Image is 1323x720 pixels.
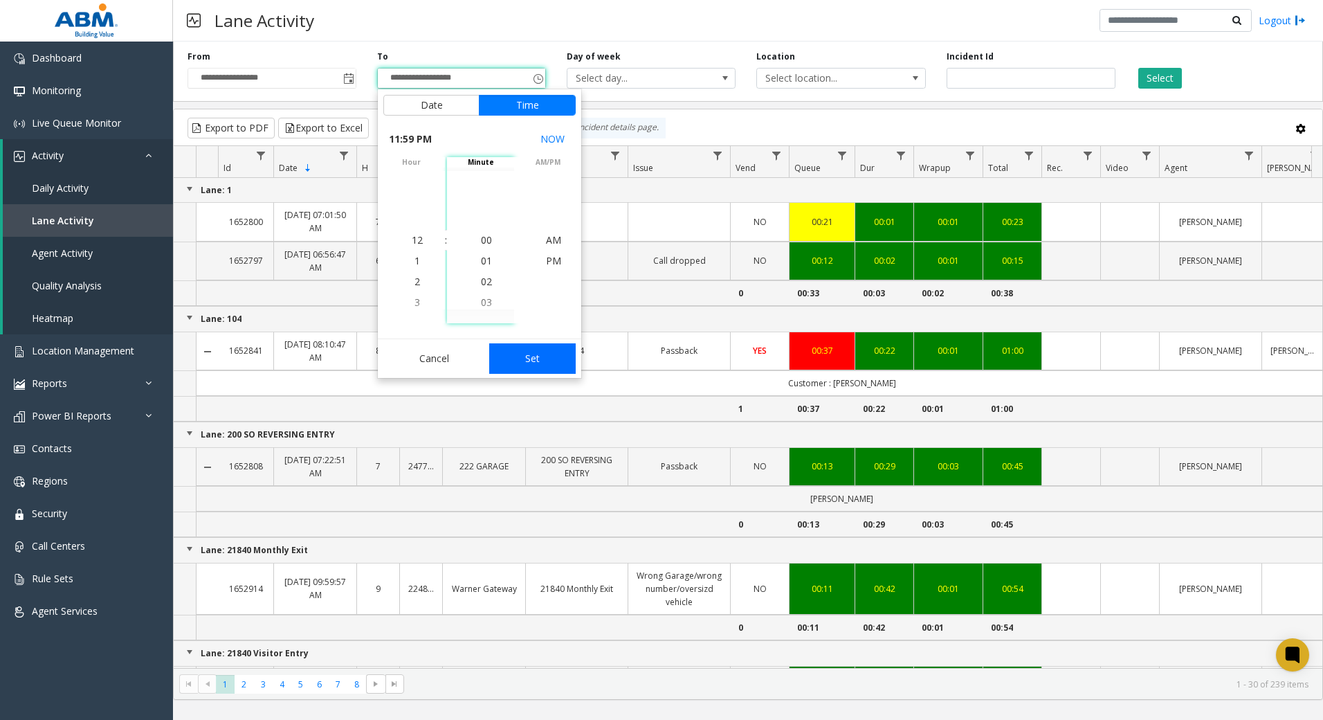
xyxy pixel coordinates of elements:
span: Video [1106,162,1129,174]
span: Contacts [32,442,72,455]
a: 7 [365,460,391,473]
a: 1652800 [226,215,265,228]
div: 00:02 [864,254,905,267]
a: 1652841 [226,344,265,357]
span: Security [32,507,67,520]
span: 03 [481,296,492,309]
span: Lane Activity [32,214,94,227]
a: [DATE] 08:10:47 AM [282,338,348,364]
img: 'icon' [14,53,25,64]
a: [PERSON_NAME] [1168,460,1253,473]
a: 00:11 [798,582,846,595]
img: pageIcon [187,3,201,37]
span: 11:59 PM [389,129,432,149]
a: 00:37 [798,344,846,357]
span: Monitoring [32,84,81,97]
a: Collapse Details [197,346,218,357]
span: 2 [414,275,420,288]
a: 01:00 [992,344,1033,357]
td: 00:13 [789,512,855,537]
img: 'icon' [14,444,25,455]
span: Agent [1165,162,1187,174]
img: 'icon' [14,509,25,520]
td: 00:01 [913,615,983,640]
a: 00:22 [864,344,905,357]
a: Total Filter Menu [1020,146,1039,165]
td: 0 [730,512,789,537]
a: NO [739,254,781,267]
a: Call dropped [637,254,722,267]
a: Warner Gateway [451,582,517,595]
span: Id [223,162,231,174]
span: Daily Activity [32,181,89,195]
span: Vend [736,162,756,174]
button: Export to Excel [278,118,369,138]
a: [DATE] 07:01:50 AM [282,208,348,235]
span: Call Centers [32,539,85,552]
a: 8 [365,344,391,357]
a: [PERSON_NAME] [1168,215,1253,228]
span: Total [988,162,1008,174]
span: Page 4 [273,675,291,694]
label: Location [756,51,795,63]
div: 00:23 [992,215,1033,228]
td: 00:38 [983,280,1041,306]
td: 0 [730,280,789,306]
a: [DATE] 09:59:57 AM [282,575,348,602]
a: [PERSON_NAME] [1270,344,1319,357]
a: 00:01 [922,582,974,595]
span: Go to the next page [366,674,385,694]
a: Id Filter Menu [252,146,271,165]
a: Agent Filter Menu [1240,146,1259,165]
a: 200 SO REVERSING ENTRY [534,453,619,480]
div: Data table [174,146,1322,668]
a: 7 [365,215,391,228]
td: 00:02 [913,280,983,306]
a: Wrong Garage/wrong number/oversizd vehicle [637,569,722,609]
a: Vend Filter Menu [767,146,786,165]
a: 00:15 [992,254,1033,267]
a: 00:21 [798,215,846,228]
a: NO [739,460,781,473]
span: Page 2 [235,675,253,694]
a: Collapse Group [184,543,195,555]
a: 00:12 [798,254,846,267]
span: Page 8 [347,675,366,694]
td: 00:45 [983,512,1041,537]
img: 'icon' [14,541,25,552]
img: logout [1295,13,1306,28]
h3: Lane Activity [208,3,321,37]
a: 00:01 [922,254,974,267]
a: Heatmap [3,302,173,334]
span: Queue [794,162,821,174]
a: 222 GARAGE [451,460,517,473]
td: 00:03 [855,280,913,306]
a: Queue Filter Menu [833,146,852,165]
span: Select location... [757,69,891,88]
a: 00:42 [864,582,905,595]
a: 00:54 [992,582,1033,595]
a: Lane Filter Menu [606,146,625,165]
a: Agent Activity [3,237,173,269]
span: PM [546,254,561,267]
a: Video Filter Menu [1138,146,1156,165]
span: 00 [481,233,492,246]
span: Date [279,162,298,174]
span: Rule Sets [32,572,73,585]
div: 00:01 [922,215,974,228]
span: Power BI Reports [32,409,111,422]
a: 00:03 [922,460,974,473]
span: Live Queue Monitor [32,116,121,129]
a: Wrapup Filter Menu [961,146,980,165]
span: 02 [481,275,492,288]
button: Export to PDF [188,118,275,138]
td: 00:42 [855,615,913,640]
td: 00:22 [855,396,913,422]
div: 00:13 [798,460,846,473]
div: 00:01 [864,215,905,228]
span: Select day... [567,69,702,88]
